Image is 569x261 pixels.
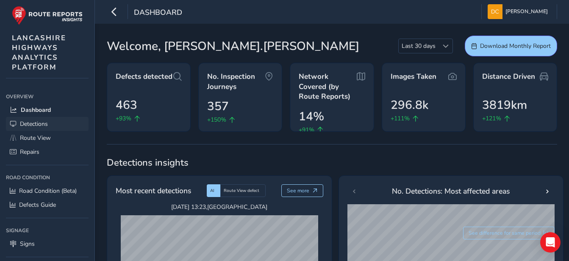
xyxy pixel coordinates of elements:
span: Welcome, [PERSON_NAME].[PERSON_NAME] [107,37,359,55]
span: Route View defect [224,188,259,194]
span: +121% [482,114,501,123]
span: Most recent detections [116,185,191,196]
div: Signage [6,224,89,237]
span: No. Detections: Most affected areas [392,186,510,197]
span: Route View [20,134,51,142]
a: Defects Guide [6,198,89,212]
span: Defects Guide [19,201,56,209]
div: Route View defect [220,184,266,197]
span: Distance Driven [482,72,535,82]
a: Dashboard [6,103,89,117]
span: Detections [20,120,48,128]
span: 14% [299,108,324,125]
button: See difference for same period [463,227,555,239]
span: 296.8k [391,96,428,114]
span: Detections insights [107,156,557,169]
a: Detections [6,117,89,131]
button: Download Monthly Report [465,36,557,56]
span: Network Covered (by Route Reports) [299,72,356,102]
span: AI [210,188,214,194]
div: Overview [6,90,89,103]
span: LANCASHIRE HIGHWAYS ANALYTICS PLATFORM [12,33,66,72]
a: Repairs [6,145,89,159]
span: +93% [116,114,131,123]
div: AI [207,184,220,197]
div: Open Intercom Messenger [540,232,561,253]
span: 357 [207,97,229,115]
span: Repairs [20,148,39,156]
a: Route View [6,131,89,145]
span: [DATE] 13:23 , [GEOGRAPHIC_DATA] [121,203,318,211]
img: rr logo [12,6,83,25]
span: Defects detected [116,72,172,82]
span: +91% [299,125,314,134]
span: Dashboard [21,106,51,114]
span: [PERSON_NAME] [505,4,548,19]
span: Download Monthly Report [480,42,551,50]
span: Signs [20,240,35,248]
span: See difference for same period [469,230,541,236]
div: Road Condition [6,171,89,184]
span: See more [287,187,309,194]
span: Dashboard [134,7,182,19]
span: +111% [391,114,410,123]
span: Last 30 days [399,39,439,53]
span: No. Inspection Journeys [207,72,265,92]
a: Road Condition (Beta) [6,184,89,198]
img: diamond-layout [488,4,502,19]
span: Road Condition (Beta) [19,187,77,195]
span: Images Taken [391,72,436,82]
a: Signs [6,237,89,251]
button: See more [281,184,323,197]
button: [PERSON_NAME] [488,4,551,19]
span: 3819km [482,96,527,114]
span: +150% [207,115,226,124]
span: 463 [116,96,137,114]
